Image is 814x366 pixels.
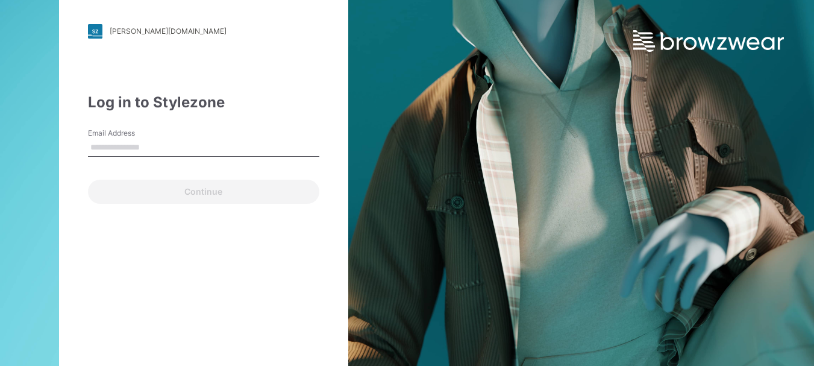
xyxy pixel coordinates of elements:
label: Email Address [88,128,172,139]
img: stylezone-logo.562084cfcfab977791bfbf7441f1a819.svg [88,24,102,39]
img: browzwear-logo.e42bd6dac1945053ebaf764b6aa21510.svg [633,30,784,52]
a: [PERSON_NAME][DOMAIN_NAME] [88,24,319,39]
div: Log in to Stylezone [88,92,319,113]
div: [PERSON_NAME][DOMAIN_NAME] [110,27,227,36]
